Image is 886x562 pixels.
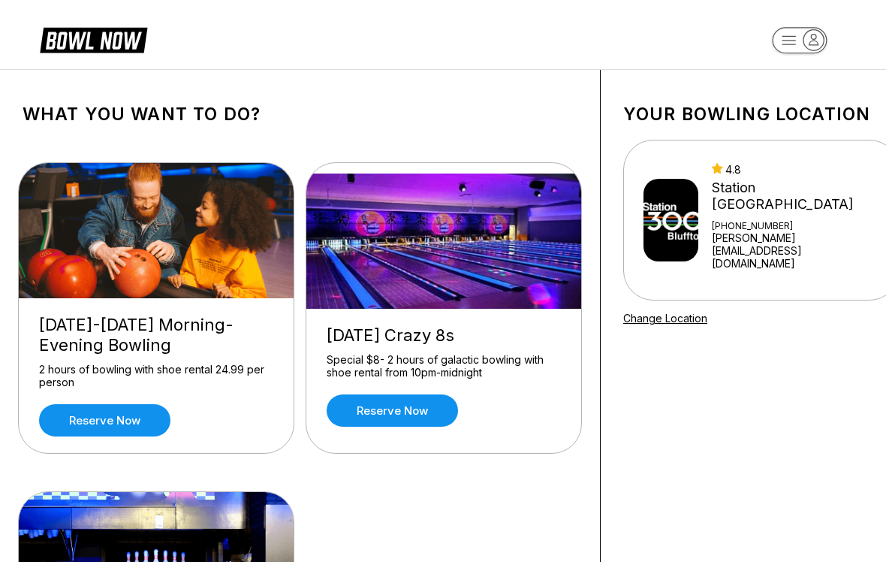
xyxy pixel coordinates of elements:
img: Friday-Sunday Morning-Evening Bowling [19,163,295,298]
div: 4.8 [712,163,881,176]
div: 2 hours of bowling with shoe rental 24.99 per person [39,363,273,389]
div: [PHONE_NUMBER] [712,220,881,231]
div: [DATE]-[DATE] Morning-Evening Bowling [39,315,273,355]
div: Special $8- 2 hours of galactic bowling with shoe rental from 10pm-midnight [327,353,561,379]
img: Thursday Crazy 8s [306,174,583,309]
a: Change Location [623,312,707,325]
img: Station 300 Bluffton [643,179,698,261]
h1: What you want to do? [23,104,577,125]
div: [DATE] Crazy 8s [327,325,561,346]
div: Station [GEOGRAPHIC_DATA] [712,180,881,213]
a: Reserve now [327,394,458,427]
a: [PERSON_NAME][EMAIL_ADDRESS][DOMAIN_NAME] [712,231,881,270]
a: Reserve now [39,404,170,437]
